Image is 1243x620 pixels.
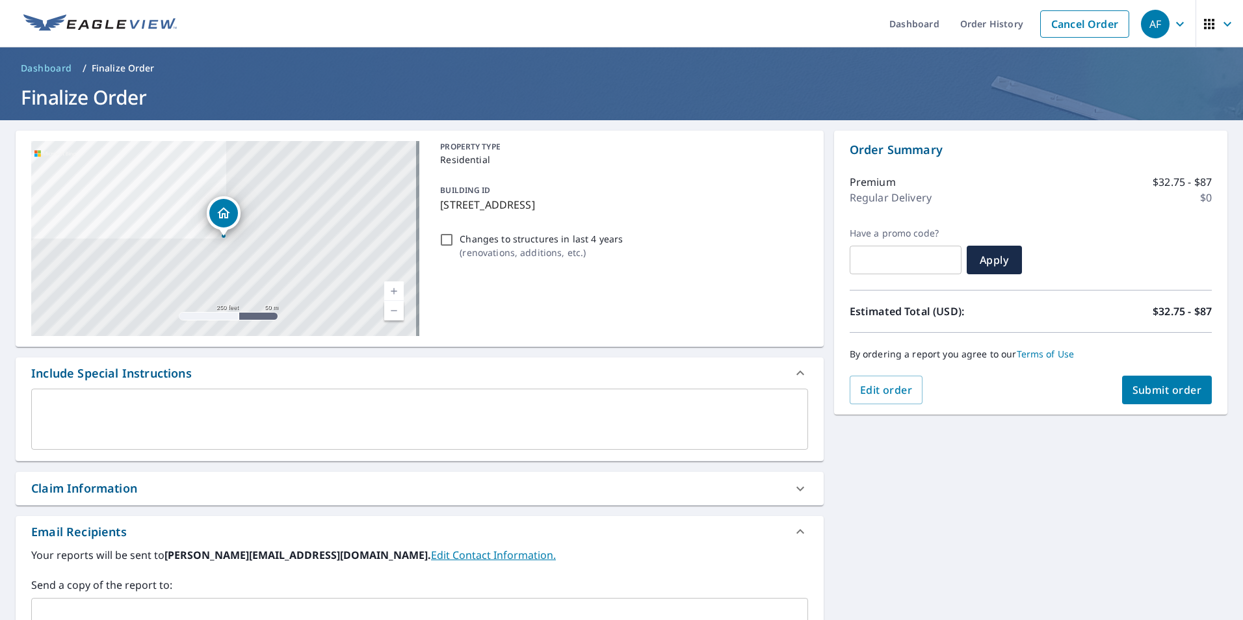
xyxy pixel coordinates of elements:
[16,84,1227,110] h1: Finalize Order
[431,548,556,562] a: EditContactInfo
[31,547,808,563] label: Your reports will be sent to
[21,62,72,75] span: Dashboard
[16,58,77,79] a: Dashboard
[31,577,808,593] label: Send a copy of the report to:
[977,253,1012,267] span: Apply
[440,141,802,153] p: PROPERTY TYPE
[1040,10,1129,38] a: Cancel Order
[440,153,802,166] p: Residential
[207,196,241,237] div: Dropped pin, building 1, Residential property, 5115 Minneapolis Ave Mound, MN 55364
[16,58,1227,79] nav: breadcrumb
[92,62,155,75] p: Finalize Order
[850,141,1212,159] p: Order Summary
[1122,376,1212,404] button: Submit order
[1153,174,1212,190] p: $32.75 - $87
[31,365,192,382] div: Include Special Instructions
[83,60,86,76] li: /
[460,232,623,246] p: Changes to structures in last 4 years
[1200,190,1212,205] p: $0
[1141,10,1170,38] div: AF
[384,301,404,320] a: Current Level 17, Zoom Out
[460,246,623,259] p: ( renovations, additions, etc. )
[850,376,923,404] button: Edit order
[16,516,824,547] div: Email Recipients
[967,246,1022,274] button: Apply
[850,174,896,190] p: Premium
[31,480,137,497] div: Claim Information
[164,548,431,562] b: [PERSON_NAME][EMAIL_ADDRESS][DOMAIN_NAME].
[16,357,824,389] div: Include Special Instructions
[440,197,802,213] p: [STREET_ADDRESS]
[1017,348,1075,360] a: Terms of Use
[23,14,177,34] img: EV Logo
[384,281,404,301] a: Current Level 17, Zoom In
[31,523,127,541] div: Email Recipients
[850,304,1031,319] p: Estimated Total (USD):
[850,190,932,205] p: Regular Delivery
[1153,304,1212,319] p: $32.75 - $87
[1132,383,1202,397] span: Submit order
[440,185,490,196] p: BUILDING ID
[16,472,824,505] div: Claim Information
[850,348,1212,360] p: By ordering a report you agree to our
[860,383,913,397] span: Edit order
[850,227,962,239] label: Have a promo code?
